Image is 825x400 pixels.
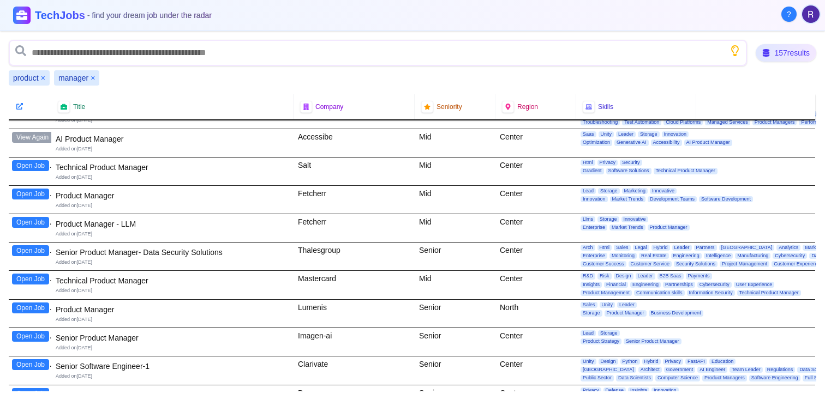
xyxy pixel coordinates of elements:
div: Added on [DATE] [56,202,289,209]
span: Government [664,367,696,373]
button: Open Job [12,388,49,399]
span: Communication skills [634,290,685,296]
div: Senior [415,328,495,356]
span: Manufacturing [735,253,770,259]
div: Center [495,328,576,356]
span: Html [581,160,595,166]
div: 157 results [756,44,816,62]
span: Computer Science [655,375,700,381]
span: Customer Service [629,261,672,267]
div: Product Manager [56,304,289,315]
button: Remove manager filter [91,72,95,83]
span: Design [599,359,618,365]
div: Technical Product Manager [56,275,289,286]
span: Innovation [581,196,608,202]
span: Hybrid [642,359,661,365]
div: AI Product Manager [56,134,289,144]
span: Customer Experience [772,261,823,267]
span: Engineering [630,282,661,288]
span: Enterprise [581,225,607,231]
span: Title [73,102,85,111]
span: Privacy [581,387,601,393]
div: Center [495,186,576,214]
span: Product Managers [752,119,797,125]
span: Market Trends [609,225,645,231]
span: Legal [633,245,649,251]
span: AI Product Manager [684,140,732,146]
span: Public Sector [581,375,614,381]
div: Center [495,129,576,157]
span: Security [620,160,642,166]
span: Unity [581,359,596,365]
span: Unity [600,302,615,308]
div: Product Manager [56,190,289,201]
span: Privacy [663,359,684,365]
span: Unity [599,131,614,137]
span: Enterprise [581,253,607,259]
span: FastAPI [685,359,707,365]
span: Product Manager [648,225,690,231]
span: Sales [614,245,631,251]
button: View Again [12,132,53,143]
span: Cybersecurity [773,253,807,259]
button: Open Job [12,302,49,313]
span: Innovative [650,188,677,194]
span: Development Teams [648,196,697,202]
span: Storage [638,131,660,137]
span: Design [614,273,633,279]
div: Added on [DATE] [56,259,289,266]
span: Product Manager [605,310,647,316]
span: Storage [598,330,620,336]
span: Storage [581,310,602,316]
div: Mid [415,186,495,214]
span: Arch [581,245,595,251]
div: Senior [415,356,495,385]
div: Mastercard [294,271,415,299]
span: Leader [636,273,655,279]
div: Thalesgroup [294,243,415,271]
div: Clarivate [294,356,415,385]
span: R&D [581,273,595,279]
div: Added on [DATE] [56,344,289,351]
button: Open Job [12,189,49,199]
div: Mid [415,157,495,185]
button: Open Job [12,160,49,171]
span: Market Trends [610,196,646,202]
span: Company [315,102,343,111]
span: Business Development [649,310,703,316]
div: Fetcherr [294,214,415,242]
span: Senior Product Manager [624,338,681,344]
div: Fetcherr [294,186,415,214]
span: Partners [694,245,717,251]
span: Storage [598,188,620,194]
span: Cloud Platforms [663,119,703,125]
div: Center [495,271,576,299]
span: Test Automation [622,119,661,125]
span: Lead [581,188,596,194]
span: Hybrid [651,245,670,251]
div: Added on [DATE] [56,146,289,153]
span: Security Solutions [674,261,718,267]
button: Open Job [12,245,49,256]
span: Risk [597,273,612,279]
div: Technical Product Manager [56,162,289,173]
span: Team Leader [730,367,763,373]
span: Innovation [662,131,689,137]
span: Regulations [765,367,796,373]
div: Mid [415,214,495,242]
span: Defense [603,387,626,393]
span: Storage [597,216,619,222]
span: Customer Success [581,261,626,267]
span: Managed Services [705,119,750,125]
div: Senior Product Manager- Data Security Solutions [56,247,289,258]
span: [GEOGRAPHIC_DATA] [719,245,775,251]
div: Center [495,356,576,385]
span: Information Security [687,290,735,296]
div: Center [495,214,576,242]
button: User menu [801,4,821,24]
span: Software Development [699,196,753,202]
span: Leader [616,131,636,137]
button: Open Job [12,331,49,342]
span: Innovative [621,216,648,222]
span: Llms [581,216,595,222]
